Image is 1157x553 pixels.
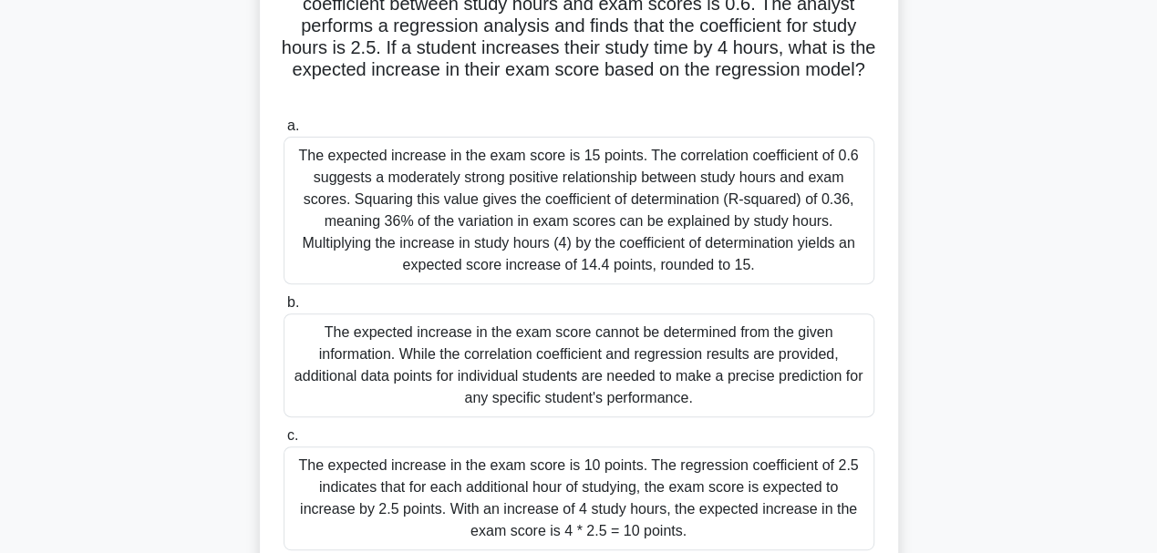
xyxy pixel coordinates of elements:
div: The expected increase in the exam score cannot be determined from the given information. While th... [284,313,874,417]
div: The expected increase in the exam score is 15 points. The correlation coefficient of 0.6 suggests... [284,137,874,284]
span: b. [287,294,299,310]
span: c. [287,427,298,443]
span: a. [287,118,299,133]
div: The expected increase in the exam score is 10 points. The regression coefficient of 2.5 indicates... [284,446,874,550]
